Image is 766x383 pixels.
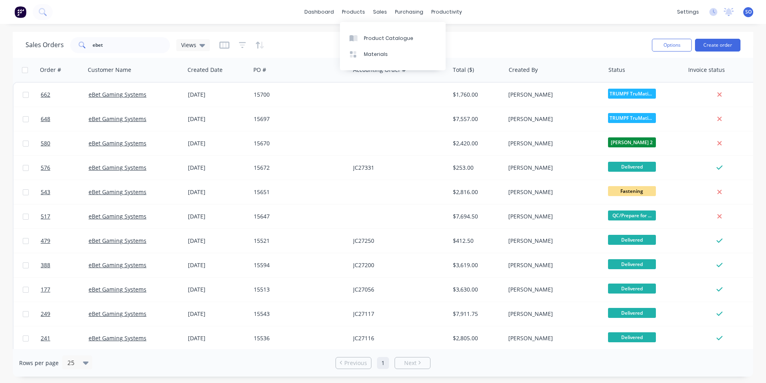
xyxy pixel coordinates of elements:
[188,164,247,172] div: [DATE]
[41,310,50,318] span: 249
[453,334,499,342] div: $2,805.00
[188,310,247,318] div: [DATE]
[353,286,442,294] div: JC27056
[453,237,499,245] div: $412.50
[508,115,597,123] div: [PERSON_NAME]
[254,91,342,99] div: 15700
[254,261,342,269] div: 15594
[188,237,247,245] div: [DATE]
[40,66,61,74] div: Order #
[353,261,442,269] div: JC27200
[41,278,89,302] a: 177
[608,235,656,245] span: Delivered
[41,164,50,172] span: 576
[89,334,146,342] a: eBet Gaming Systems
[19,359,59,367] span: Rows per page
[41,253,89,277] a: 388
[608,210,656,220] span: QC/Prepare for ...
[89,212,146,220] a: eBet Gaming Systems
[254,310,342,318] div: 15543
[353,237,442,245] div: JC27250
[41,139,50,147] span: 580
[453,139,499,147] div: $2,420.00
[369,6,391,18] div: sales
[508,286,597,294] div: [PERSON_NAME]
[41,286,50,294] span: 177
[652,39,692,52] button: Options
[391,6,427,18] div: purchasing
[41,326,89,350] a: 241
[93,37,170,53] input: Search...
[608,284,656,294] span: Delivered
[254,212,342,220] div: 15647
[695,39,740,52] button: Create order
[89,286,146,293] a: eBet Gaming Systems
[336,359,371,367] a: Previous page
[453,91,499,99] div: $1,760.00
[253,66,266,74] div: PO #
[89,261,146,269] a: eBet Gaming Systems
[608,308,656,318] span: Delivered
[364,51,388,58] div: Materials
[300,6,338,18] a: dashboard
[508,212,597,220] div: [PERSON_NAME]
[188,91,247,99] div: [DATE]
[41,237,50,245] span: 479
[41,156,89,180] a: 576
[608,137,656,147] span: [PERSON_NAME] 2
[89,164,146,171] a: eBet Gaming Systems
[41,115,50,123] span: 648
[608,66,625,74] div: Status
[188,115,247,123] div: [DATE]
[353,310,442,318] div: JC27117
[508,164,597,172] div: [PERSON_NAME]
[41,212,50,220] span: 517
[41,107,89,131] a: 648
[89,139,146,147] a: eBet Gaming Systems
[188,188,247,196] div: [DATE]
[338,6,369,18] div: products
[395,359,430,367] a: Next page
[688,66,725,74] div: Invoice status
[508,91,597,99] div: [PERSON_NAME]
[608,186,656,196] span: Fastening
[508,334,597,342] div: [PERSON_NAME]
[41,83,89,107] a: 662
[254,115,342,123] div: 15697
[41,188,50,196] span: 543
[88,66,131,74] div: Customer Name
[188,261,247,269] div: [DATE]
[89,310,146,318] a: eBet Gaming Systems
[353,164,442,172] div: JC27331
[181,41,196,49] span: Views
[188,334,247,342] div: [DATE]
[453,286,499,294] div: $3,630.00
[673,6,703,18] div: settings
[41,204,89,228] a: 517
[188,139,247,147] div: [DATE]
[453,261,499,269] div: $3,619.00
[364,35,413,42] div: Product Catalogue
[608,89,656,99] span: TRUMPF TruMatic...
[26,41,64,49] h1: Sales Orders
[89,188,146,196] a: eBet Gaming Systems
[453,164,499,172] div: $253.00
[745,8,752,16] span: SO
[427,6,466,18] div: productivity
[188,212,247,220] div: [DATE]
[508,261,597,269] div: [PERSON_NAME]
[254,164,342,172] div: 15672
[254,139,342,147] div: 15670
[344,359,367,367] span: Previous
[41,302,89,326] a: 249
[254,334,342,342] div: 15536
[89,115,146,123] a: eBet Gaming Systems
[508,188,597,196] div: [PERSON_NAME]
[508,310,597,318] div: [PERSON_NAME]
[41,91,50,99] span: 662
[254,237,342,245] div: 15521
[608,259,656,269] span: Delivered
[188,66,223,74] div: Created Date
[453,310,499,318] div: $7,911.75
[453,188,499,196] div: $2,816.00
